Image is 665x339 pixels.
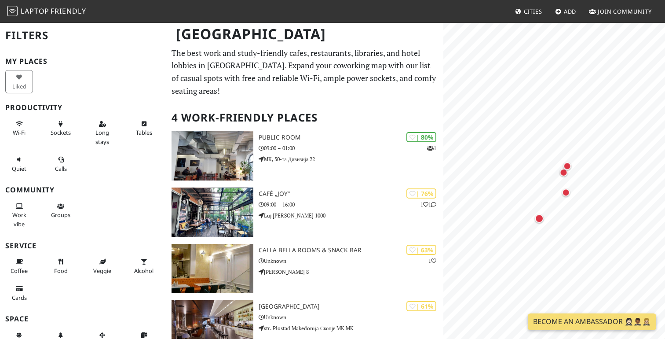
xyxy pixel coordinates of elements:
a: Café „Joy“ | 76% 11 Café „Joy“ 09:00 – 16:00 Luj [PERSON_NAME] 1000 [166,188,443,237]
button: Sockets [47,117,75,140]
button: Veggie [88,254,116,278]
h3: Service [5,242,161,250]
button: Groups [47,199,75,222]
p: [PERSON_NAME] 8 [259,268,443,276]
p: Unknown [259,313,443,321]
span: Friendly [51,6,86,16]
p: MK, 50-та Дивизија 22 [259,155,443,163]
a: Add [552,4,580,19]
button: Quiet [5,152,33,176]
span: Coffee [11,267,28,275]
h3: Calla Bella Rooms & Snack Bar [259,247,443,254]
span: Quiet [12,165,26,173]
a: LaptopFriendly LaptopFriendly [7,4,86,19]
div: Map marker [533,212,545,225]
p: 1 [427,144,436,152]
p: The best work and study-friendly cafes, restaurants, libraries, and hotel lobbies in [GEOGRAPHIC_... [172,47,438,97]
p: str. Plostad Makedonija Скопје MK MK [259,324,443,332]
button: Food [47,254,75,278]
p: 1 [428,257,436,265]
span: Group tables [51,211,70,219]
div: | 80% [406,132,436,142]
a: Become an Ambassador 🤵🏻‍♀️🤵🏾‍♂️🤵🏼‍♀️ [528,313,656,330]
button: Long stays [88,117,116,149]
h3: Community [5,186,161,194]
h2: 4 Work-Friendly Places [172,104,438,131]
h3: Productivity [5,103,161,112]
span: Alcohol [134,267,153,275]
button: Cards [5,281,33,305]
p: Luj [PERSON_NAME] 1000 [259,211,443,220]
button: Tables [130,117,158,140]
span: Work-friendly tables [136,129,152,136]
button: Wi-Fi [5,117,33,140]
a: Join Community [585,4,655,19]
span: Stable Wi-Fi [13,129,26,136]
h3: [GEOGRAPHIC_DATA] [259,303,443,310]
button: Calls [47,152,75,176]
h3: My Places [5,57,161,66]
img: LaptopFriendly [7,6,18,16]
h3: Space [5,315,161,323]
div: | 76% [406,188,436,199]
a: Public Room | 80% 1 Public Room 09:00 – 01:00 MK, 50-та Дивизија 22 [166,131,443,181]
a: Cities [512,4,546,19]
span: Power sockets [51,129,71,136]
span: Join Community [598,7,652,15]
span: Credit cards [12,294,27,302]
span: Veggie [93,267,111,275]
span: Add [564,7,577,15]
div: | 63% [406,245,436,255]
button: Alcohol [130,254,158,278]
span: People working [12,211,26,228]
h2: Filters [5,22,161,49]
span: Video/audio calls [55,165,67,173]
a: Calla Bella Rooms & Snack Bar | 63% 1 Calla Bella Rooms & Snack Bar Unknown [PERSON_NAME] 8 [166,244,443,293]
div: | 61% [406,301,436,311]
h3: Café „Joy“ [259,190,443,198]
img: Public Room [172,131,253,181]
p: Unknown [259,257,443,265]
div: Map marker [560,187,572,198]
button: Work vibe [5,199,33,231]
img: Café „Joy“ [172,188,253,237]
div: Map marker [562,160,573,172]
p: 1 1 [420,200,436,209]
span: Food [54,267,68,275]
h3: Public Room [259,134,443,141]
span: Cities [524,7,542,15]
p: 09:00 – 16:00 [259,200,443,209]
h1: [GEOGRAPHIC_DATA] [169,22,442,46]
img: Calla Bella Rooms & Snack Bar [172,244,253,293]
p: 09:00 – 01:00 [259,144,443,152]
span: Laptop [21,6,49,16]
div: Map marker [558,166,569,178]
button: Coffee [5,254,33,278]
span: Long stays [95,129,109,145]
